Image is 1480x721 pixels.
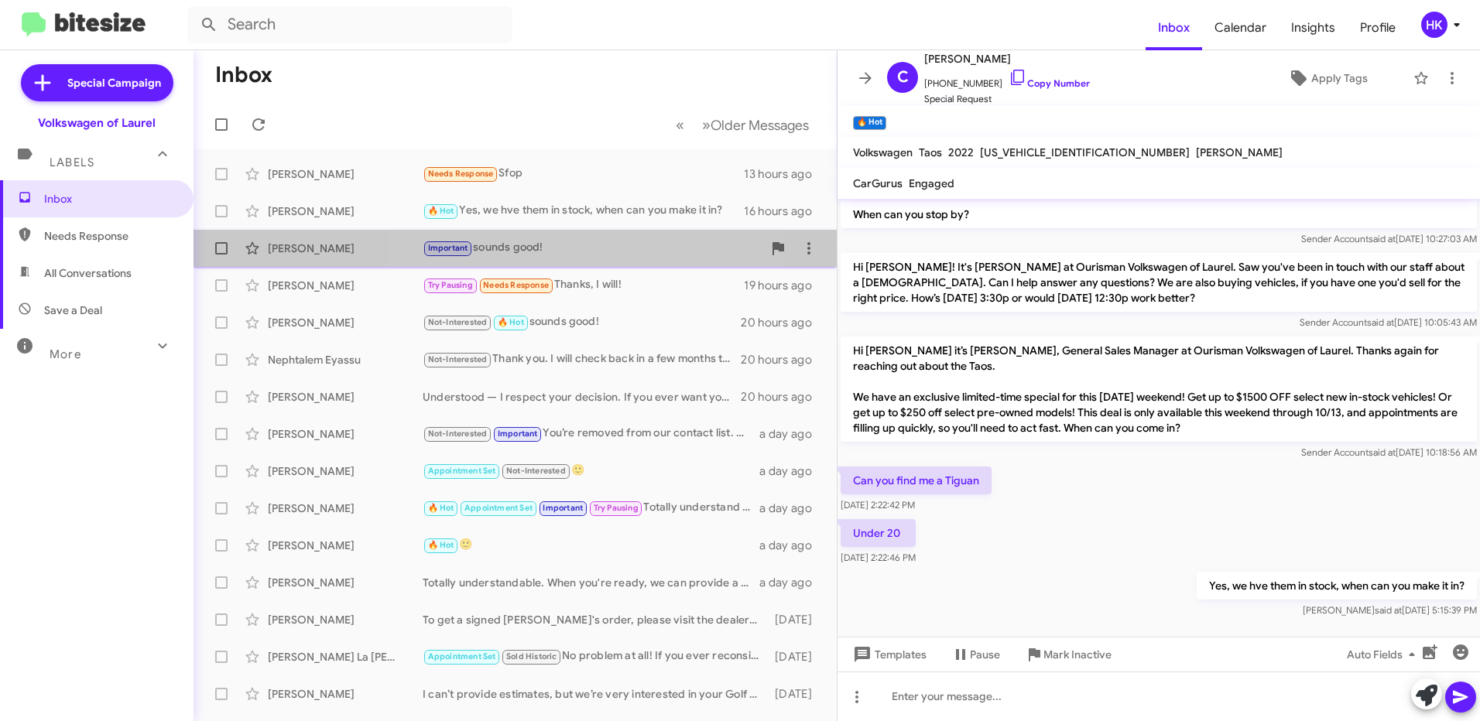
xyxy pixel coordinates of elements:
[897,65,909,90] span: C
[1279,5,1348,50] a: Insights
[924,68,1090,91] span: [PHONE_NUMBER]
[423,389,741,405] div: Understood — I respect your decision. If you ever want your vehicle evaluated for purchase, reply...
[841,499,915,511] span: [DATE] 2:22:42 PM
[768,649,824,665] div: [DATE]
[759,575,824,590] div: a day ago
[1367,316,1394,328] span: said at
[1375,604,1402,616] span: said at
[1202,5,1279,50] a: Calendar
[1012,641,1124,668] button: Mark Inactive
[506,466,566,476] span: Not-Interested
[428,317,488,327] span: Not-Interested
[667,109,818,141] nav: Page navigation example
[759,426,824,442] div: a day ago
[428,280,473,290] span: Try Pausing
[741,389,824,405] div: 20 hours ago
[268,575,423,590] div: [PERSON_NAME]
[919,145,942,159] span: Taos
[428,206,454,216] span: 🔥 Hot
[838,641,939,668] button: Templates
[939,641,1012,668] button: Pause
[1369,446,1396,458] span: said at
[741,352,824,367] div: 20 hours ago
[594,503,639,513] span: Try Pausing
[268,278,423,293] div: [PERSON_NAME]
[1301,233,1477,244] span: Sender Account [DATE] 10:27:03 AM
[428,169,494,179] span: Needs Response
[1347,641,1421,668] span: Auto Fields
[768,686,824,702] div: [DATE]
[759,538,824,553] div: a day ago
[268,315,423,330] div: [PERSON_NAME]
[268,203,423,219] div: [PERSON_NAME]
[50,347,81,361] span: More
[423,536,759,554] div: 🙂
[464,503,533,513] span: Appointment Set
[980,145,1190,159] span: [US_VEHICLE_IDENTIFICATION_NUMBER]
[924,91,1090,107] span: Special Request
[853,145,913,159] span: Volkswagen
[1043,641,1112,668] span: Mark Inactive
[498,317,524,327] span: 🔥 Hot
[1146,5,1202,50] span: Inbox
[268,612,423,627] div: [PERSON_NAME]
[423,165,744,183] div: Sfop
[423,313,741,331] div: sounds good!
[1311,64,1368,92] span: Apply Tags
[44,228,176,244] span: Needs Response
[1348,5,1408,50] a: Profile
[428,429,488,439] span: Not-Interested
[744,278,824,293] div: 19 hours ago
[50,155,94,169] span: Labels
[268,686,423,702] div: [PERSON_NAME]
[44,302,102,318] span: Save a Deal
[1197,572,1477,600] p: Yes, we hve them in stock, when can you make it in?
[428,354,488,364] span: Not-Interested
[423,350,741,368] div: Thank you. I will check back in a few months to see if anything has changed. If you'd prefer a di...
[676,115,684,135] span: «
[268,352,423,367] div: Nephtalem Eyassu
[268,389,423,405] div: [PERSON_NAME]
[428,243,468,253] span: Important
[483,280,549,290] span: Needs Response
[909,176,954,190] span: Engaged
[44,265,132,281] span: All Conversations
[666,109,694,141] button: Previous
[423,239,762,257] div: sounds good!
[693,109,818,141] button: Next
[1249,64,1406,92] button: Apply Tags
[759,463,824,479] div: a day ago
[423,202,744,220] div: Yes, we hve them in stock, when can you make it in?
[702,115,711,135] span: »
[1369,233,1396,244] span: said at
[215,63,272,87] h1: Inbox
[498,429,538,439] span: Important
[1408,12,1463,38] button: HK
[423,575,759,590] div: Totally understandable. When you're ready, we can provide a free appraisal and payoff estimate fo...
[268,166,423,182] div: [PERSON_NAME]
[744,203,824,219] div: 16 hours ago
[268,501,423,516] div: [PERSON_NAME]
[1009,77,1090,89] a: Copy Number
[423,276,744,294] div: Thanks, I will!
[711,117,809,134] span: Older Messages
[187,6,512,43] input: Search
[970,641,1000,668] span: Pause
[428,466,496,476] span: Appointment Set
[428,503,454,513] span: 🔥 Hot
[1301,446,1477,458] span: Sender Account [DATE] 10:18:56 AM
[428,540,454,550] span: 🔥 Hot
[268,538,423,553] div: [PERSON_NAME]
[423,462,759,480] div: 🙂
[948,145,974,159] span: 2022
[268,649,423,665] div: [PERSON_NAME] La [PERSON_NAME]
[841,466,992,494] p: Can you find me a Tiguan
[841,552,916,563] span: [DATE] 2:22:46 PM
[841,337,1477,442] p: Hi [PERSON_NAME] it’s [PERSON_NAME], General Sales Manager at Ourisman Volkswagen of Laurel. Than...
[423,648,768,665] div: No problem at all! If you ever reconsider, feel free to reach out. Enjoy driving your Golf R! Hav...
[428,651,496,661] span: Appointment Set
[38,115,156,131] div: Volkswagen of Laurel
